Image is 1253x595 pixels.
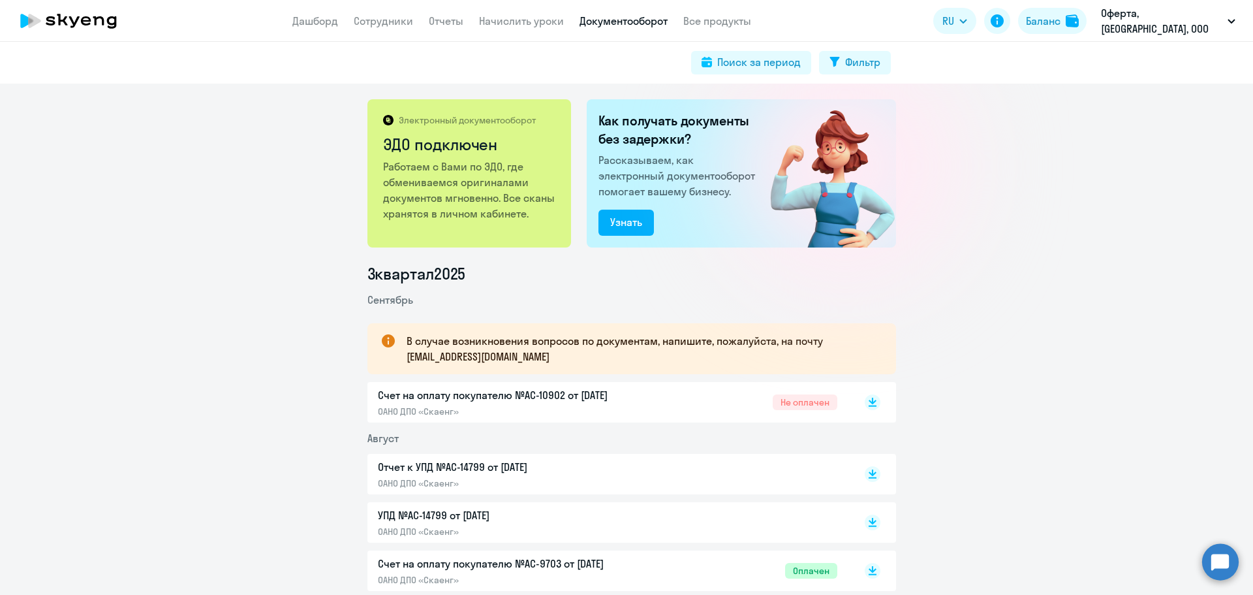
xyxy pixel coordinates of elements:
[429,14,463,27] a: Отчеты
[1101,5,1222,37] p: Оферта, [GEOGRAPHIC_DATA], ООО
[1094,5,1242,37] button: Оферта, [GEOGRAPHIC_DATA], ООО
[378,556,652,571] p: Счет на оплату покупателю №AC-9703 от [DATE]
[598,210,654,236] button: Узнать
[1018,8,1087,34] button: Балансbalance
[819,51,891,74] button: Фильтр
[378,574,652,586] p: ОАНО ДПО «Скаенг»
[942,13,954,29] span: RU
[598,152,760,199] p: Рассказываем, как электронный документооборот помогает вашему бизнесу.
[683,14,751,27] a: Все продукты
[367,293,413,306] span: Сентябрь
[378,556,837,586] a: Счет на оплату покупателю №AC-9703 от [DATE]ОАНО ДПО «Скаенг»Оплачен
[933,8,976,34] button: RU
[717,54,801,70] div: Поиск за период
[378,507,652,523] p: УПД №AC-14799 от [DATE]
[383,134,557,155] h2: ЭДО подключен
[292,14,338,27] a: Дашборд
[378,459,837,489] a: Отчет к УПД №AC-14799 от [DATE]ОАНО ДПО «Скаенг»
[580,14,668,27] a: Документооборот
[378,526,652,538] p: ОАНО ДПО «Скаенг»
[378,387,837,417] a: Счет на оплату покупателю №AC-10902 от [DATE]ОАНО ДПО «Скаенг»Не оплачен
[1066,14,1079,27] img: balance
[610,214,642,230] div: Узнать
[1026,13,1060,29] div: Баланс
[773,394,837,410] span: Не оплачен
[378,406,652,417] p: ОАНО ДПО «Скаенг»
[383,159,557,221] p: Работаем с Вами по ЭДО, где обмениваемся оригиналами документов мгновенно. Все сканы хранятся в л...
[479,14,564,27] a: Начислить уроки
[407,333,873,364] p: В случае возникновения вопросов по документам, напишите, пожалуйста, на почту [EMAIL_ADDRESS][DOM...
[749,99,896,248] img: connected
[378,459,652,475] p: Отчет к УПД №AC-14799 от [DATE]
[367,432,399,445] span: Август
[598,112,760,148] h2: Как получать документы без задержки?
[399,114,536,126] p: Электронный документооборот
[785,563,837,579] span: Оплачен
[378,507,837,538] a: УПД №AC-14799 от [DATE]ОАНО ДПО «Скаенг»
[378,477,652,489] p: ОАНО ДПО «Скаенг»
[691,51,811,74] button: Поиск за период
[354,14,413,27] a: Сотрудники
[367,263,896,284] li: 3 квартал 2025
[845,54,880,70] div: Фильтр
[378,387,652,403] p: Счет на оплату покупателю №AC-10902 от [DATE]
